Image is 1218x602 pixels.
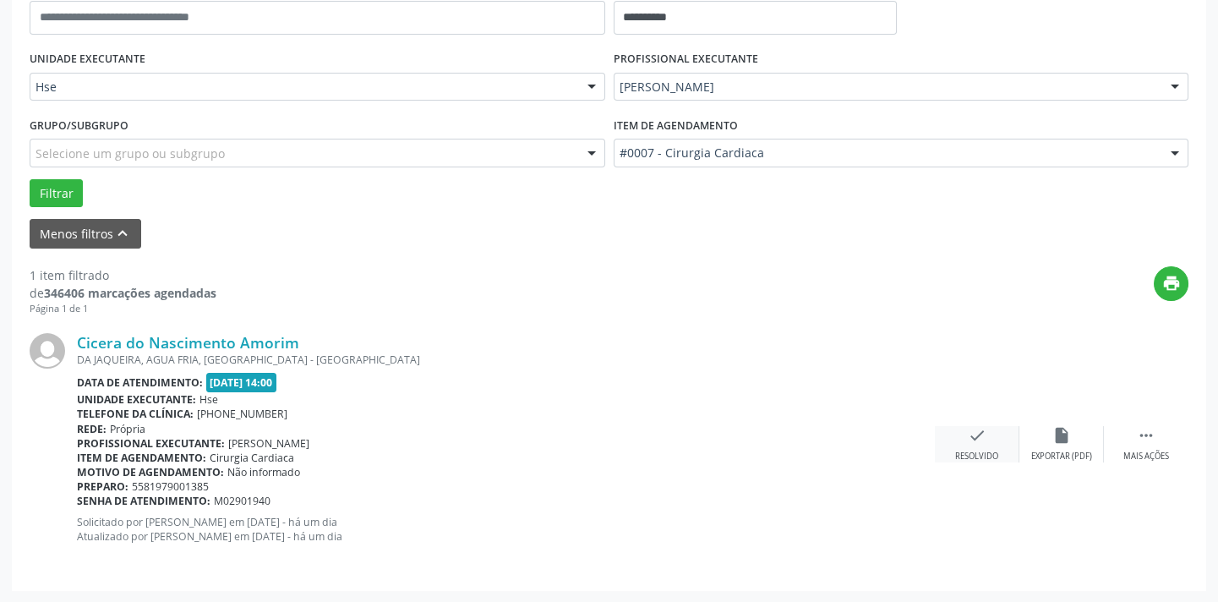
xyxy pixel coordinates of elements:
[1052,426,1071,445] i: insert_drive_file
[77,436,225,451] b: Profissional executante:
[614,112,738,139] label: Item de agendamento
[968,426,986,445] i: check
[206,373,277,392] span: [DATE] 14:00
[132,479,209,494] span: 5581979001385
[30,284,216,302] div: de
[77,465,224,479] b: Motivo de agendamento:
[77,407,194,421] b: Telefone da clínica:
[214,494,270,508] span: M02901940
[1031,451,1092,462] div: Exportar (PDF)
[227,465,300,479] span: Não informado
[210,451,294,465] span: Cirurgia Cardiaca
[36,145,225,162] span: Selecione um grupo ou subgrupo
[1162,274,1181,293] i: print
[110,422,145,436] span: Própria
[30,47,145,73] label: UNIDADE EXECUTANTE
[77,494,210,508] b: Senha de atendimento:
[620,145,1155,161] span: #0007 - Cirurgia Cardiaca
[1123,451,1169,462] div: Mais ações
[30,266,216,284] div: 1 item filtrado
[77,451,206,465] b: Item de agendamento:
[77,392,196,407] b: Unidade executante:
[77,422,107,436] b: Rede:
[197,407,287,421] span: [PHONE_NUMBER]
[620,79,1155,96] span: [PERSON_NAME]
[30,179,83,208] button: Filtrar
[199,392,218,407] span: Hse
[30,219,141,249] button: Menos filtroskeyboard_arrow_up
[30,333,65,369] img: img
[77,353,935,367] div: DA JAQUEIRA, AGUA FRIA, [GEOGRAPHIC_DATA] - [GEOGRAPHIC_DATA]
[1137,426,1155,445] i: 
[77,479,128,494] b: Preparo:
[77,375,203,390] b: Data de atendimento:
[77,515,935,544] p: Solicitado por [PERSON_NAME] em [DATE] - há um dia Atualizado por [PERSON_NAME] em [DATE] - há um...
[955,451,998,462] div: Resolvido
[228,436,309,451] span: [PERSON_NAME]
[1154,266,1188,301] button: print
[113,224,132,243] i: keyboard_arrow_up
[44,285,216,301] strong: 346406 marcações agendadas
[30,112,128,139] label: Grupo/Subgrupo
[30,302,216,316] div: Página 1 de 1
[614,47,758,73] label: PROFISSIONAL EXECUTANTE
[36,79,571,96] span: Hse
[77,333,299,352] a: Cicera do Nascimento Amorim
